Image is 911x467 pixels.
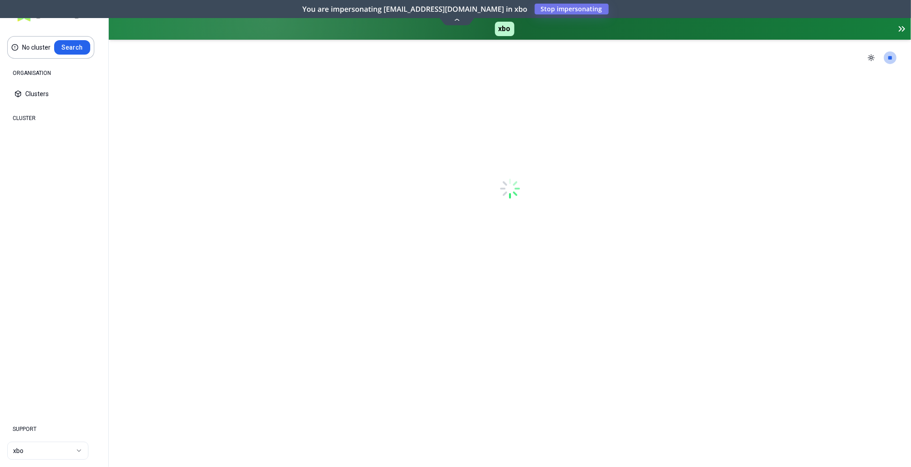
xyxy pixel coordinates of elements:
div: No cluster [22,43,51,52]
button: Clusters [7,84,101,104]
div: SUPPORT [7,420,101,438]
div: CLUSTER [7,109,101,127]
span: xbo [495,22,514,36]
button: Search [54,40,90,55]
div: ORGANISATION [7,64,101,82]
